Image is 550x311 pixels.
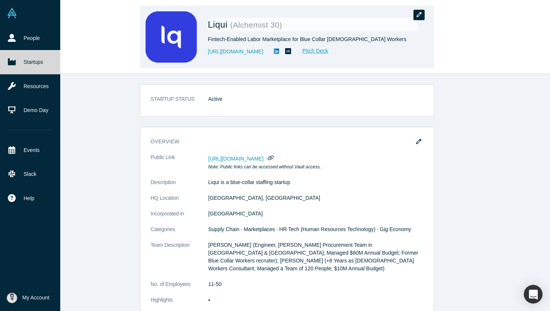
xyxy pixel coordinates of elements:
dd: [GEOGRAPHIC_DATA] [208,210,423,218]
p: Liqui is a blue-collar staffing startup [208,178,423,186]
dt: HQ Location [151,194,208,210]
dt: Categories [151,226,208,241]
img: Manuel de Arberas's Account [7,293,17,303]
dt: No. of Employees [151,280,208,296]
a: [URL][DOMAIN_NAME] [208,48,263,56]
span: Supply Chain · Marketplaces · HR Tech (Human Resources Technology) · Gig Economy [208,226,412,232]
dd: 11-50 [208,280,423,288]
small: ( Alchemist 30 ) [230,21,282,29]
div: Fintech-Enabled Labor Marketplace for Blue Collar [DEMOGRAPHIC_DATA] Workers [208,35,418,43]
img: Liqui's Logo [145,11,198,63]
dt: Incorporated in [151,210,208,226]
button: My Account [7,293,49,303]
span: [URL][DOMAIN_NAME] [208,156,264,162]
h3: overview [151,138,413,146]
span: My Account [22,294,49,302]
p: [PERSON_NAME] (Engineer, [PERSON_NAME] Procurement Team in [GEOGRAPHIC_DATA] & [GEOGRAPHIC_DATA];... [208,241,423,273]
dd: Active [208,95,423,103]
dt: STARTUP STATUS [151,95,208,111]
span: Help [24,195,34,202]
span: Public Link [151,153,175,161]
dt: Team Description [151,241,208,280]
img: Alchemist Vault Logo [7,8,17,18]
em: Note: Public links can be accessed without Vault access. [208,164,321,170]
a: Pitch Deck [294,47,329,55]
dd: [GEOGRAPHIC_DATA], [GEOGRAPHIC_DATA] [208,194,423,202]
span: Liqui [208,19,230,29]
dt: Description [151,178,208,194]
